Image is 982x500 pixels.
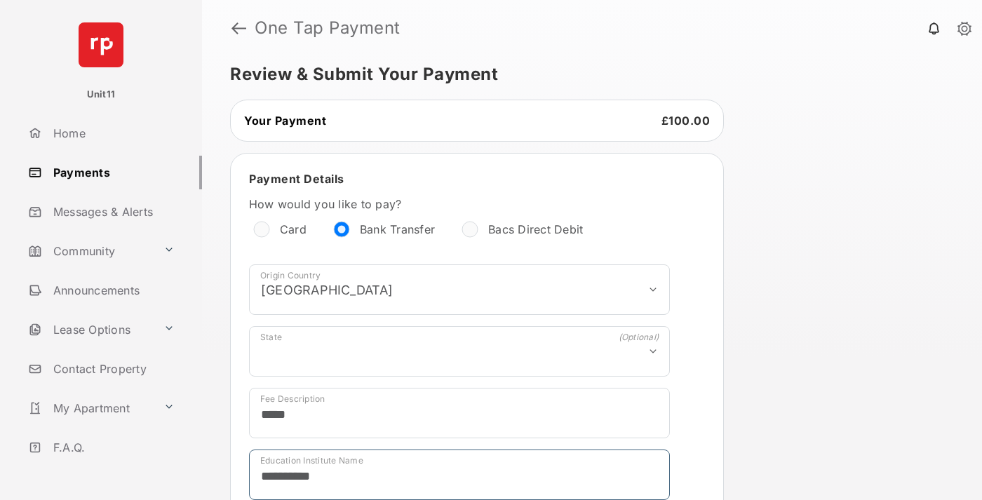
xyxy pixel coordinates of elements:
[22,391,158,425] a: My Apartment
[22,156,202,189] a: Payments
[360,222,435,236] label: Bank Transfer
[22,313,158,346] a: Lease Options
[22,116,202,150] a: Home
[249,172,344,186] span: Payment Details
[22,352,202,386] a: Contact Property
[22,431,202,464] a: F.A.Q.
[87,88,116,102] p: Unit11
[22,234,158,268] a: Community
[255,20,401,36] strong: One Tap Payment
[488,222,583,236] label: Bacs Direct Debit
[280,222,307,236] label: Card
[22,273,202,307] a: Announcements
[79,22,123,67] img: svg+xml;base64,PHN2ZyB4bWxucz0iaHR0cDovL3d3dy53My5vcmcvMjAwMC9zdmciIHdpZHRoPSI2NCIgaGVpZ2h0PSI2NC...
[22,195,202,229] a: Messages & Alerts
[661,114,711,128] span: £100.00
[244,114,326,128] span: Your Payment
[249,197,670,211] label: How would you like to pay?
[230,66,943,83] h5: Review & Submit Your Payment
